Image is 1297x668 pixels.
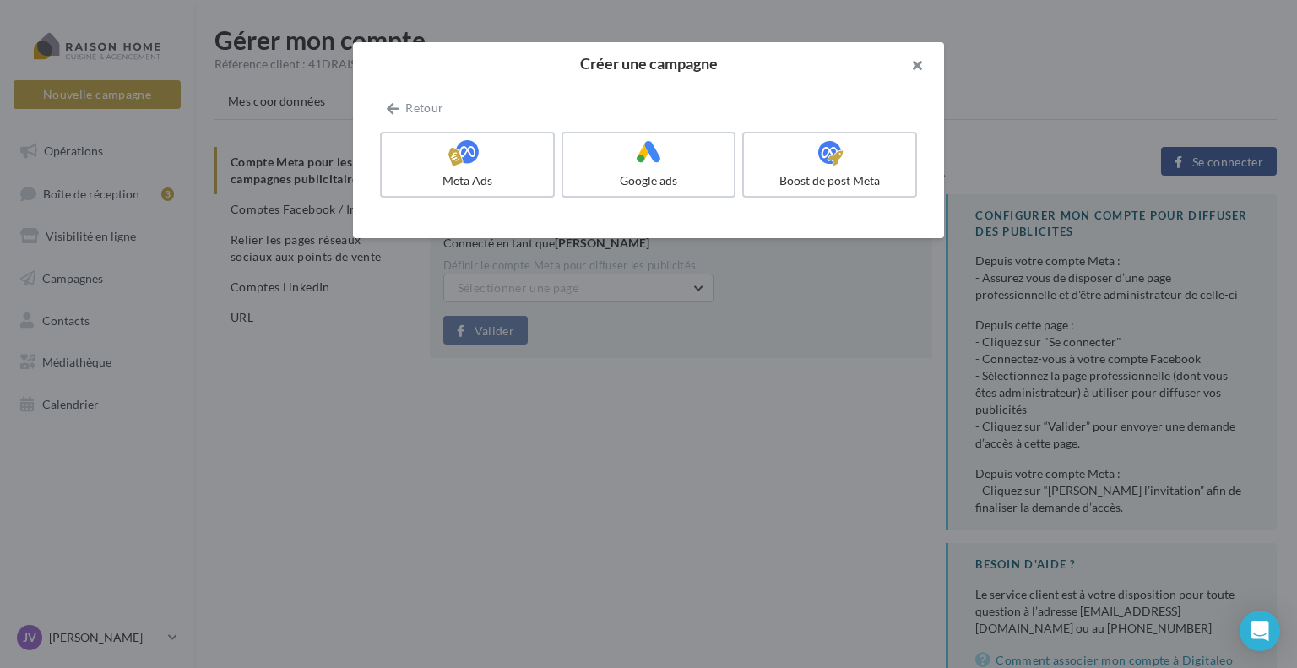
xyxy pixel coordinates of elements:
[1240,611,1280,651] div: Open Intercom Messenger
[380,56,917,71] h2: Créer une campagne
[570,172,728,189] div: Google ads
[380,98,450,118] button: Retour
[751,172,909,189] div: Boost de post Meta
[388,172,546,189] div: Meta Ads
